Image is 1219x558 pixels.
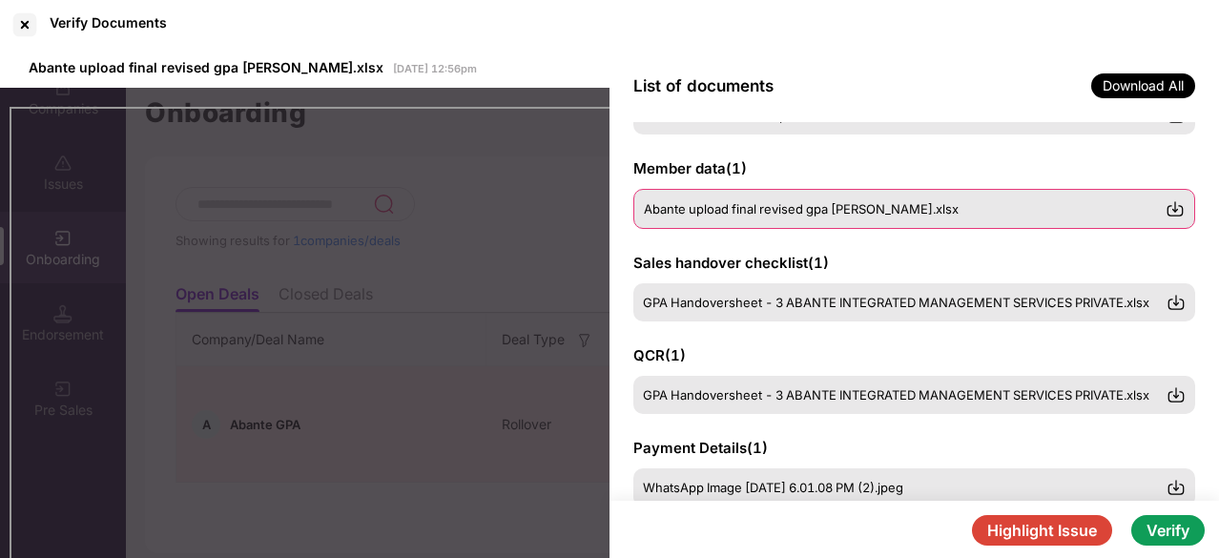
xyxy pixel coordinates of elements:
span: WhatsApp Image [DATE] 6.01.08 PM (2).jpeg [643,480,903,495]
span: Payment Details ( 1 ) [633,439,768,457]
span: QCR ( 1 ) [633,346,686,364]
span: Abante upload final revised gpa [PERSON_NAME].xlsx [29,59,383,75]
span: GPA Handoversheet - 3 ABANTE INTEGRATED MANAGEMENT SERVICES PRIVATE.xlsx [643,295,1149,310]
button: Verify [1131,515,1205,546]
img: svg+xml;base64,PHN2ZyBpZD0iRG93bmxvYWQtMzJ4MzIiIHhtbG5zPSJodHRwOi8vd3d3LnczLm9yZy8yMDAwL3N2ZyIgd2... [1167,293,1186,312]
span: GPA Handoversheet - 3 ABANTE INTEGRATED MANAGEMENT SERVICES PRIVATE.xlsx [643,387,1149,403]
div: Verify Documents [50,14,167,31]
span: Download All [1091,73,1195,98]
span: Member data ( 1 ) [633,159,747,177]
img: svg+xml;base64,PHN2ZyBpZD0iRG93bmxvYWQtMzJ4MzIiIHhtbG5zPSJodHRwOi8vd3d3LnczLm9yZy8yMDAwL3N2ZyIgd2... [1167,478,1186,497]
span: [DATE] 12:56pm [393,62,477,75]
img: svg+xml;base64,PHN2ZyBpZD0iRG93bmxvYWQtMzJ4MzIiIHhtbG5zPSJodHRwOi8vd3d3LnczLm9yZy8yMDAwL3N2ZyIgd2... [1167,385,1186,404]
img: svg+xml;base64,PHN2ZyBpZD0iRG93bmxvYWQtMzJ4MzIiIHhtbG5zPSJodHRwOi8vd3d3LnczLm9yZy8yMDAwL3N2ZyIgd2... [1166,199,1185,218]
span: Sales handover checklist ( 1 ) [633,254,829,272]
span: Abante upload final revised gpa [PERSON_NAME].xlsx [644,201,959,217]
button: Highlight Issue [972,515,1112,546]
span: List of documents [633,76,774,95]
